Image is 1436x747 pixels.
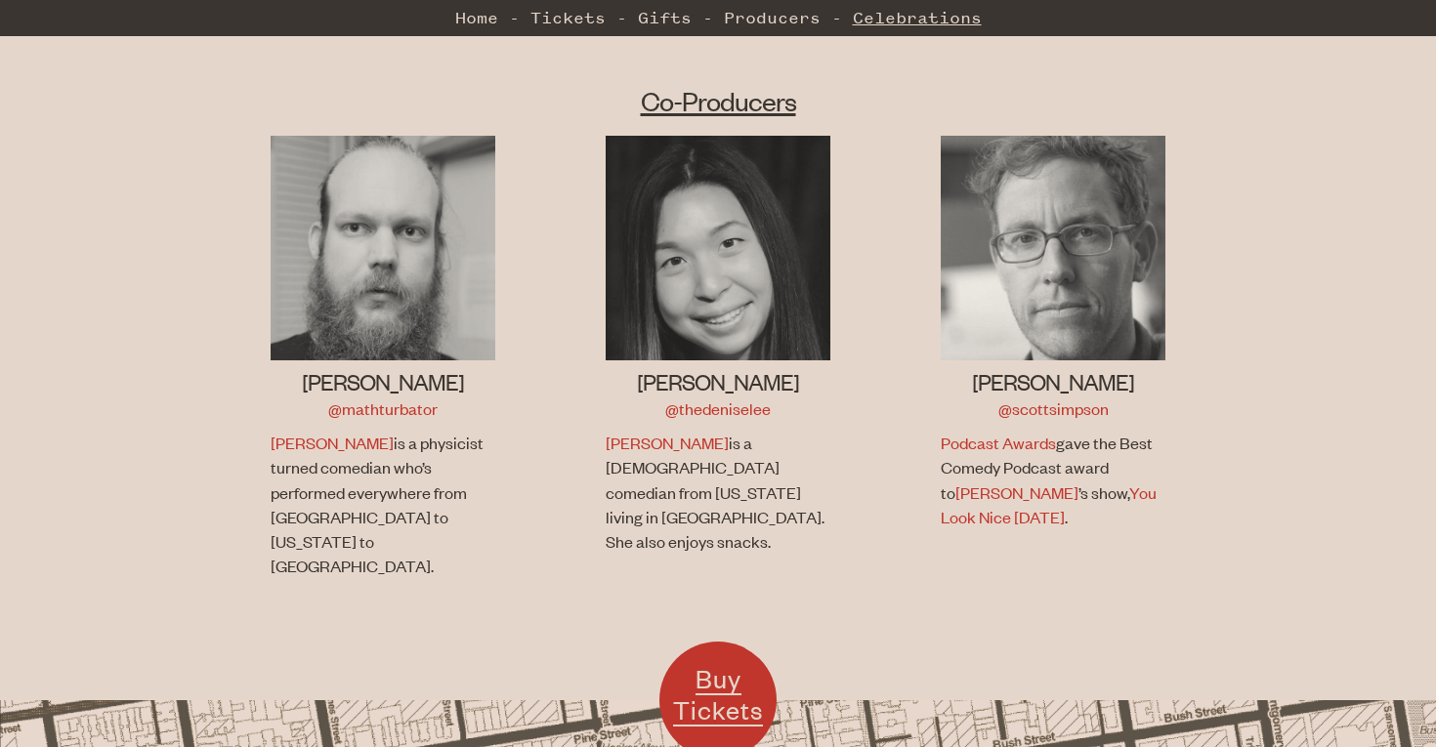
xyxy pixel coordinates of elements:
[998,397,1109,419] a: @scottsimpson
[271,431,490,578] p: is a physicist turned comedian who’s performed everywhere from [GEOGRAPHIC_DATA] to [US_STATE] to...
[328,397,438,419] a: @mathturbator
[941,431,1161,529] p: gave the Best Comedy Podcast award to ’s show, .
[606,136,830,360] img: Denise Lee
[665,397,771,419] a: @thedeniselee
[271,136,495,360] img: Jon Allen
[673,662,763,726] span: Buy Tickets
[216,83,1221,118] h2: Co-Producers
[941,136,1165,360] img: Scott Simpson
[606,431,825,554] p: is a [DEMOGRAPHIC_DATA] comedian from [US_STATE] living in [GEOGRAPHIC_DATA]. She also enjoys sna...
[271,432,394,453] a: [PERSON_NAME]
[941,481,1157,527] a: You Look Nice [DATE]
[606,366,830,396] h3: [PERSON_NAME]
[941,432,1056,453] a: Podcast Awards
[606,432,729,453] a: [PERSON_NAME]
[955,481,1078,503] a: [PERSON_NAME]
[271,366,495,396] h3: [PERSON_NAME]
[941,366,1165,396] h3: [PERSON_NAME]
